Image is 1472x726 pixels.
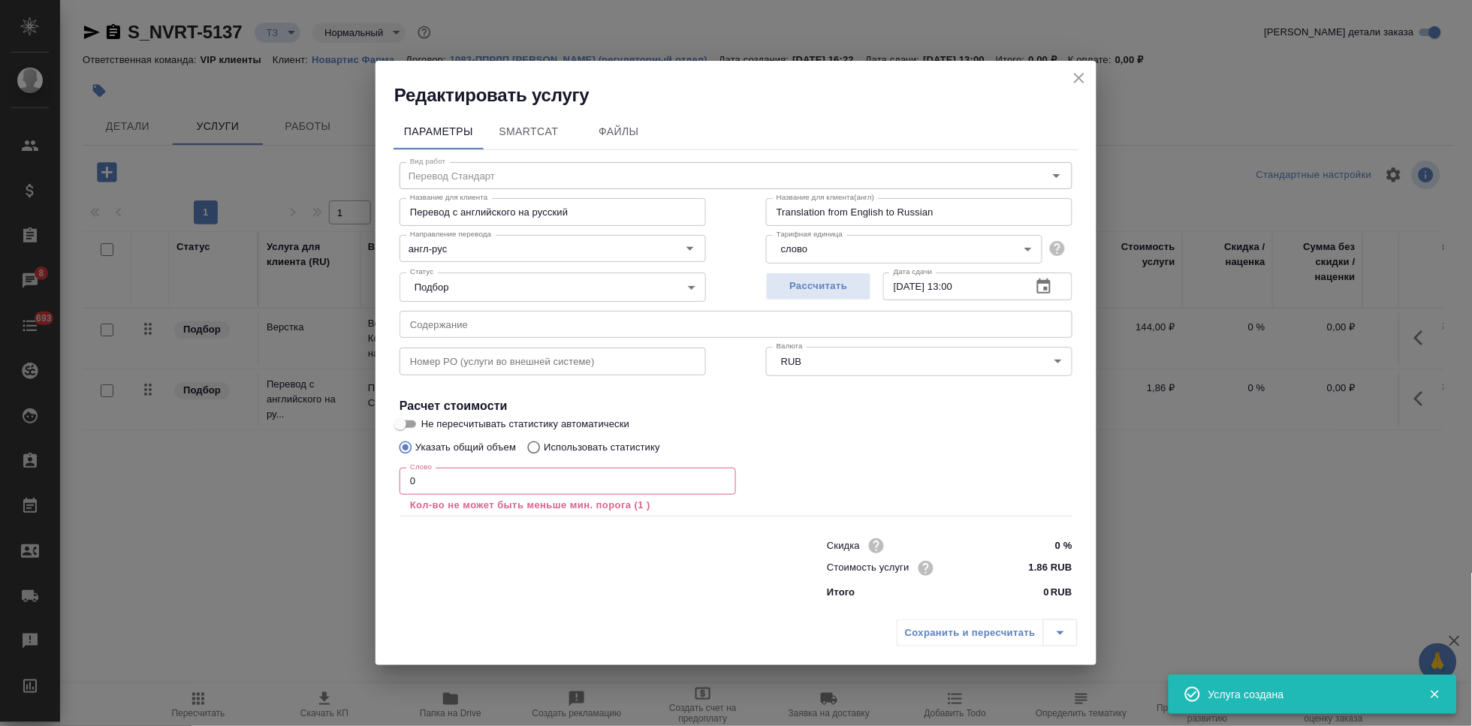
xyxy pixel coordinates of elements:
[400,273,706,301] div: Подбор
[400,397,1072,415] h4: Расчет стоимости
[827,585,855,600] p: Итого
[774,278,863,295] span: Рассчитать
[827,560,909,575] p: Стоимость услуги
[544,440,660,455] p: Использовать статистику
[1044,585,1049,600] p: 0
[394,83,1096,107] h2: Редактировать услугу
[421,417,629,432] span: Не пересчитывать статистику автоматически
[1016,557,1072,579] input: ✎ Введи что-нибудь
[1208,687,1407,702] div: Услуга создана
[766,235,1042,264] div: слово
[1016,535,1072,556] input: ✎ Введи что-нибудь
[415,440,516,455] p: Указать общий объем
[827,538,860,553] p: Скидка
[1068,67,1090,89] button: close
[766,273,871,300] button: Рассчитать
[1419,688,1450,701] button: Закрыть
[897,619,1078,646] div: split button
[583,122,655,141] span: Файлы
[403,122,475,141] span: Параметры
[766,347,1072,375] div: RUB
[410,281,454,294] button: Подбор
[777,355,806,368] button: RUB
[1051,585,1072,600] p: RUB
[777,243,812,255] button: слово
[410,498,725,513] p: Кол-во не может быть меньше мин. порога (1 )
[680,238,701,259] button: Open
[493,122,565,141] span: SmartCat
